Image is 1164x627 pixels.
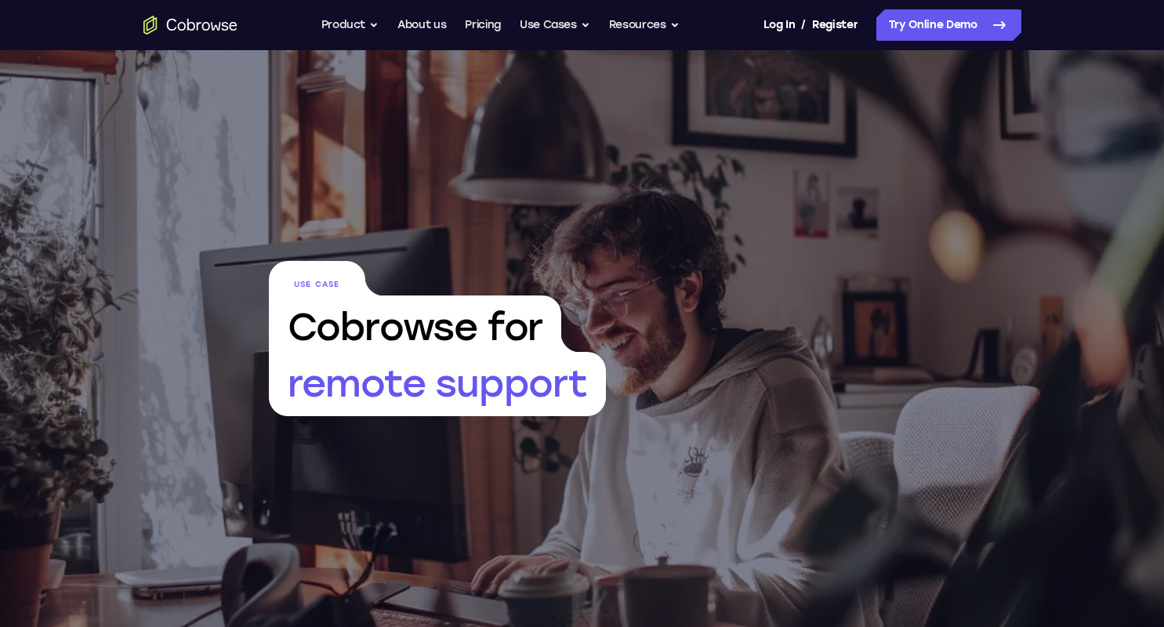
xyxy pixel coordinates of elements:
[143,16,238,34] a: Go to the home page
[269,352,606,416] span: remote support
[609,9,680,41] button: Resources
[520,9,590,41] button: Use Cases
[876,9,1021,41] a: Try Online Demo
[269,261,365,295] span: Use Case
[812,9,858,41] a: Register
[321,9,379,41] button: Product
[397,9,446,41] a: About us
[465,9,501,41] a: Pricing
[801,16,806,34] span: /
[269,295,562,352] span: Cobrowse for
[763,9,795,41] a: Log In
